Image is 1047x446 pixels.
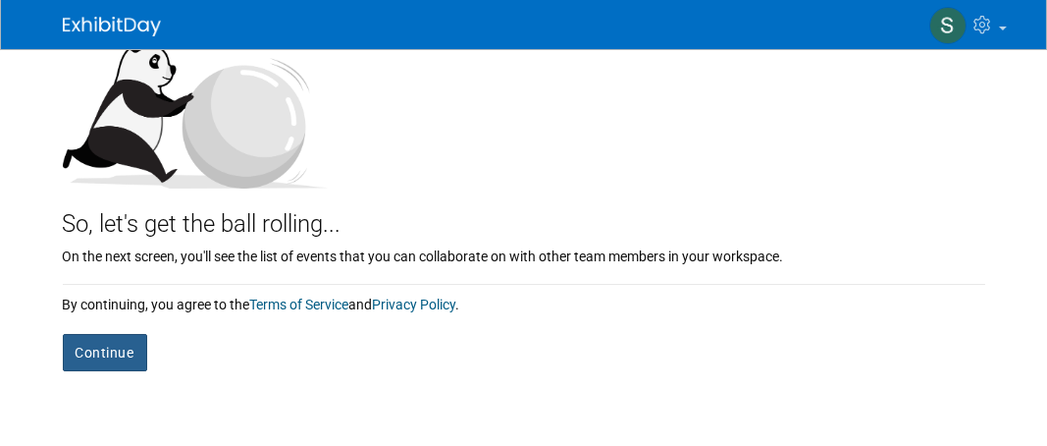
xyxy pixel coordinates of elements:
[63,242,985,266] div: On the next screen, you'll see the list of events that you can collaborate on with other team mem...
[63,285,985,314] div: By continuing, you agree to the and .
[63,189,985,242] div: So, let's get the ball rolling...
[63,20,328,189] img: Let's get the ball rolling
[929,7,967,44] img: Sonia Ranellucci
[373,297,456,312] a: Privacy Policy
[250,297,349,312] a: Terms of Service
[63,17,161,36] img: ExhibitDay
[63,334,147,371] button: Continue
